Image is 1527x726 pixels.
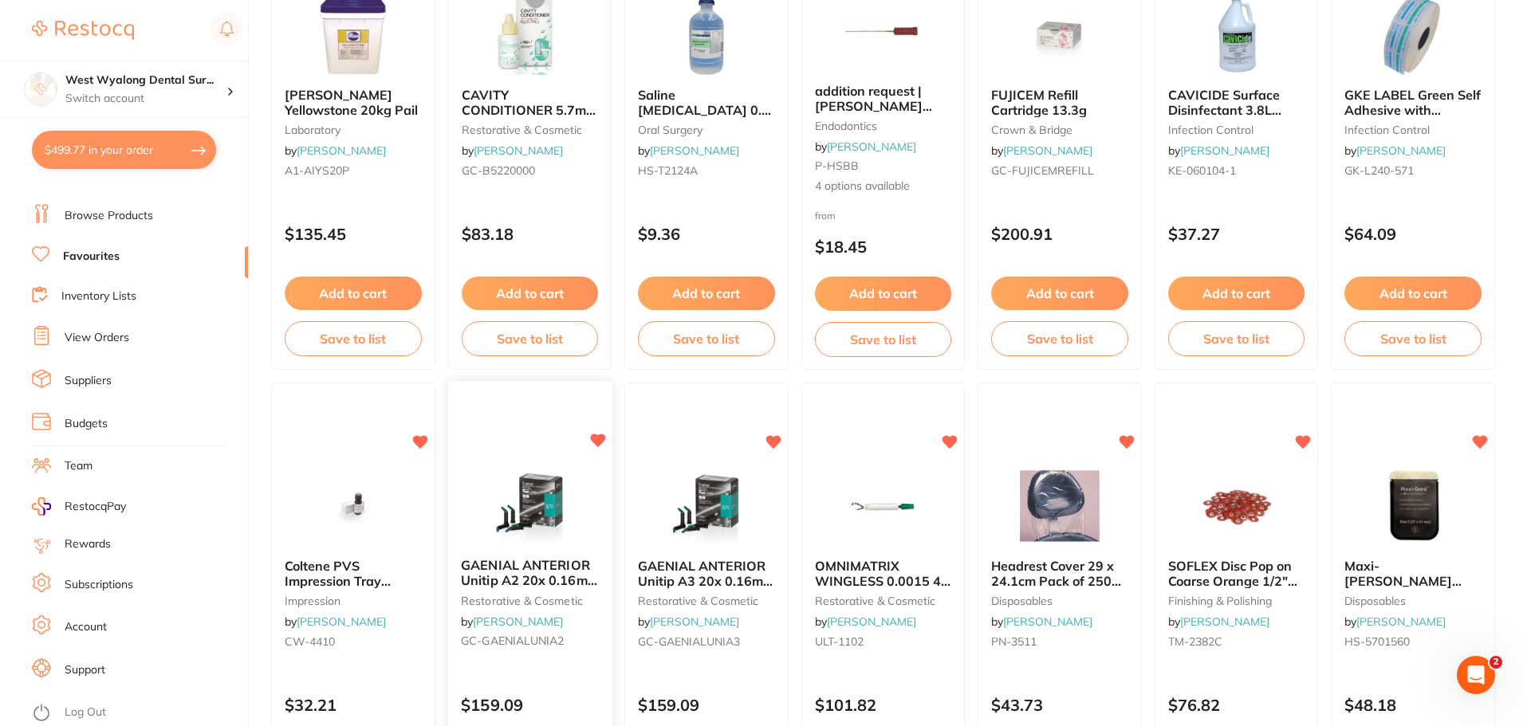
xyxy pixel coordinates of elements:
small: oral surgery [638,124,775,136]
small: restorative & cosmetic [638,595,775,607]
span: GC-B5220000 [462,163,535,178]
small: laboratory [285,124,422,136]
a: [PERSON_NAME] [1003,614,1092,629]
small: infection control [1344,124,1482,136]
b: AINSWORTH Yellowstone 20kg Pail [285,88,422,117]
a: Suppliers [65,373,112,389]
span: GAENIAL ANTERIOR Unitip A2 20x 0.16ml (0.28g) [461,558,597,603]
span: CW-4410 [285,634,335,649]
img: Headrest Cover 29 x 24.1cm Pack of 250 Barrier Product [1008,466,1112,546]
span: 2 [1490,656,1502,669]
a: [PERSON_NAME] [1180,614,1269,629]
button: Save to list [1344,321,1482,356]
span: by [638,614,739,629]
span: ULT-1102 [815,634,864,649]
span: from [815,210,836,222]
span: by [638,143,739,158]
a: Account [65,619,107,635]
button: Save to list [285,321,422,356]
span: Maxi-[PERSON_NAME] Barrier Envelope Size 2 Box of 300 [1344,558,1473,618]
b: GAENIAL ANTERIOR Unitip A3 20x 0.16ml (0.28g) [638,559,775,588]
span: by [1344,143,1446,158]
p: $135.45 [285,225,422,243]
span: TM-2382C [1168,634,1222,649]
button: Save to list [815,322,952,357]
b: GKE LABEL Green Self Adhesive with Process Indicator x 750 [1344,88,1482,117]
button: Log Out [32,700,243,726]
a: View Orders [65,330,129,346]
small: restorative & cosmetic [815,595,952,607]
b: FUJICEM Refill Cartridge 13.3g [991,88,1128,117]
button: Save to list [991,321,1128,356]
button: Save to list [462,321,599,356]
span: Saline [MEDICAL_DATA] 0.9 for Irrigation 1L Bottle [638,87,771,132]
img: GAENIAL ANTERIOR Unitip A3 20x 0.16ml (0.28g) [655,466,758,546]
span: PN-3511 [991,634,1037,649]
span: GKE LABEL Green Self Adhesive with Process Indicator x 750 [1344,87,1481,147]
b: Headrest Cover 29 x 24.1cm Pack of 250 Barrier Product [991,559,1128,588]
p: $64.09 [1344,225,1482,243]
span: by [462,143,563,158]
small: disposables [991,595,1128,607]
span: by [285,614,386,629]
p: $43.73 [991,696,1128,714]
b: CAVICIDE Surface Disinfectant 3.8L Bottle [1168,88,1305,117]
p: $9.36 [638,225,775,243]
a: Log Out [65,704,106,720]
a: Inventory Lists [61,288,136,304]
span: 4 options available [815,179,952,194]
p: $18.45 [815,237,952,256]
a: Rewards [65,536,111,552]
p: $83.18 [462,225,599,243]
a: [PERSON_NAME] [1003,143,1092,158]
span: GC-GAENIALUNIA3 [638,634,740,649]
button: Add to cart [462,277,599,310]
span: by [991,614,1092,629]
p: $32.21 [285,696,422,714]
img: Restocq Logo [32,21,134,40]
img: West Wyalong Dental Surgery (DentalTown 4) [25,73,57,105]
a: [PERSON_NAME] [1356,143,1446,158]
a: RestocqPay [32,497,126,516]
b: OMNIMATRIX WINGLESS 0.0015 48 Green [815,559,952,588]
span: GC-FUJICEMREFILL [991,163,1094,178]
b: Maxi-Gard VL Barrier Envelope Size 2 Box of 300 [1344,559,1482,588]
a: Browse Products [65,208,153,224]
span: GK-L240-571 [1344,163,1414,178]
a: [PERSON_NAME] [474,143,563,158]
p: $48.18 [1344,696,1482,714]
span: CAVITY CONDITIONER 5.7ml 20% Polyacrylic [462,87,596,132]
a: [PERSON_NAME] [827,139,916,154]
span: A1-AIYS20P [285,163,349,178]
button: Add to cart [638,277,775,310]
span: by [815,614,916,629]
span: by [1168,143,1269,158]
a: Budgets [65,416,108,432]
p: $159.09 [638,696,775,714]
b: CAVITY CONDITIONER 5.7ml 20% Polyacrylic [462,88,599,117]
a: Support [65,662,105,678]
img: SOFLEX Disc Pop on Coarse Orange 1/2" 12.7mm Pack of 85 [1185,466,1289,546]
small: restorative & cosmetic [462,124,599,136]
h4: West Wyalong Dental Surgery (DentalTown 4) [65,73,226,88]
span: by [1344,614,1446,629]
span: by [1168,614,1269,629]
span: FUJICEM Refill Cartridge 13.3g [991,87,1087,117]
button: Add to cart [1168,277,1305,310]
a: [PERSON_NAME] [1356,614,1446,629]
span: KE-060104-1 [1168,163,1236,178]
span: P-HSBB [815,159,859,173]
button: Add to cart [1344,277,1482,310]
button: Add to cart [991,277,1128,310]
a: [PERSON_NAME] [297,143,386,158]
iframe: Intercom live chat [1457,656,1495,694]
p: $200.91 [991,225,1128,243]
span: HS-5701560 [1344,634,1410,649]
p: Switch account [65,91,226,107]
button: Add to cart [285,277,422,310]
img: OMNIMATRIX WINGLESS 0.0015 48 Green [831,466,935,546]
b: Saline Sodium Chloride 0.9 for Irrigation 1L Bottle [638,88,775,117]
a: [PERSON_NAME] [650,143,739,158]
span: by [991,143,1092,158]
a: Favourites [63,249,120,265]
